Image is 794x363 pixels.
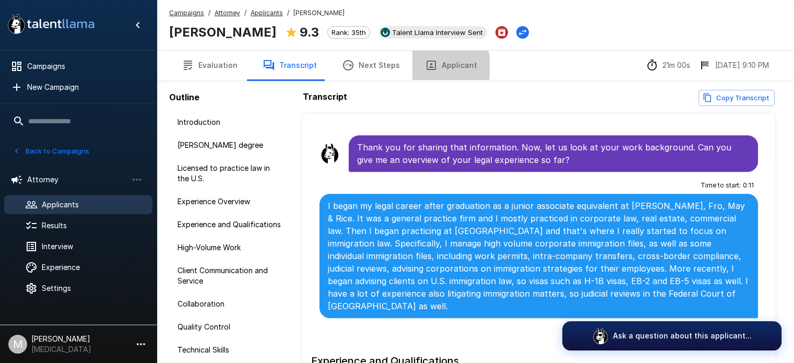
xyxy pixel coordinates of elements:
[244,8,246,18] span: /
[177,163,282,184] span: Licensed to practice law in the U.S.
[250,51,329,80] button: Transcript
[287,8,289,18] span: /
[177,219,282,230] span: Experience and Qualifications
[169,318,290,336] div: Quality Control
[698,90,775,106] button: Copy transcript
[177,242,282,253] span: High-Volume Work
[169,51,250,80] button: Evaluation
[177,265,282,286] span: Client Communication and Service
[177,299,282,309] span: Collaboration
[303,91,347,102] b: Transcript
[388,28,487,37] span: Talent Llama Interview Sent
[169,136,290,155] div: [PERSON_NAME] degree
[169,159,290,188] div: Licensed to practice law in the U.S.
[177,196,282,207] span: Experience Overview
[177,117,282,127] span: Introduction
[169,25,277,40] b: [PERSON_NAME]
[412,51,490,80] button: Applicant
[715,60,769,71] p: [DATE] 9:10 PM
[378,26,487,39] div: View profile in UKG
[300,25,319,40] b: 9.3
[169,9,204,17] u: Campaigns
[328,28,370,37] span: Rank: 35th
[208,8,210,18] span: /
[169,295,290,313] div: Collaboration
[177,322,282,332] span: Quality Control
[743,180,754,191] span: 0 : 11
[495,26,508,39] button: Archive Applicant
[251,9,283,17] u: Applicants
[293,8,345,18] span: [PERSON_NAME]
[701,180,741,191] span: Time to start :
[169,215,290,234] div: Experience and Qualifications
[328,200,750,312] p: I began my legal career after graduation as a junior associate equivalent at [PERSON_NAME], Fro, ...
[169,261,290,290] div: Client Communication and Service
[177,140,282,150] span: [PERSON_NAME] degree
[662,60,690,71] p: 21m 00s
[357,141,750,166] p: Thank you for sharing that information. Now, let us look at your work background. Can you give me...
[169,238,290,257] div: High-Volume Work
[215,9,240,17] u: Attorney
[329,51,412,80] button: Next Steps
[169,92,199,102] b: Outline
[381,28,390,37] img: ukg_logo.jpeg
[613,331,752,341] p: Ask a question about this applicant...
[177,345,282,355] span: Technical Skills
[646,59,690,72] div: The time between starting and completing the interview
[169,341,290,359] div: Technical Skills
[698,59,769,72] div: The date and time when the interview was completed
[169,113,290,132] div: Introduction
[169,192,290,211] div: Experience Overview
[562,321,781,350] button: Ask a question about this applicant...
[592,327,609,344] img: logo_glasses@2x.png
[516,26,529,39] button: Change Stage
[319,143,340,164] img: llama_clean.png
